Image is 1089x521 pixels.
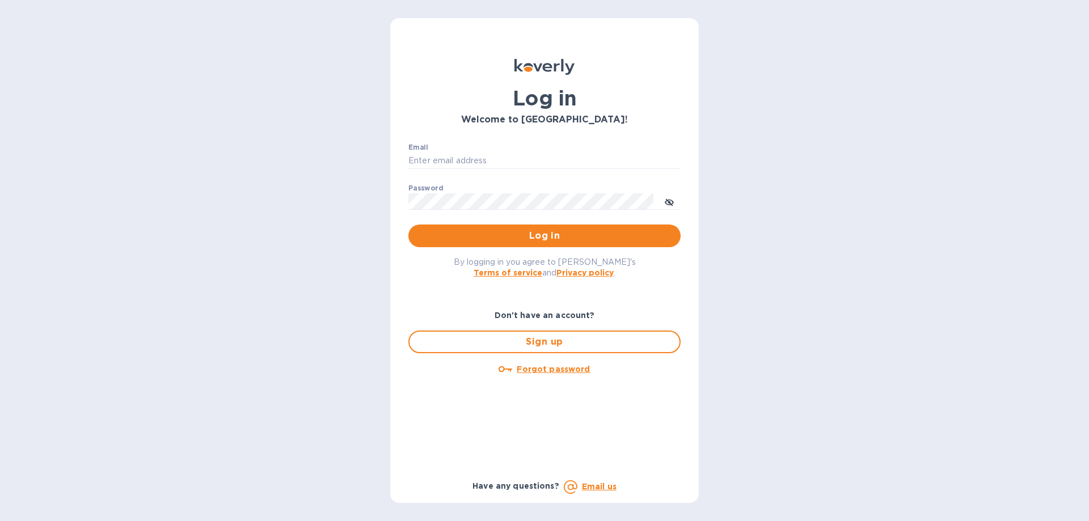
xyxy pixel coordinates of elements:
[419,335,670,349] span: Sign up
[454,257,636,277] span: By logging in you agree to [PERSON_NAME]'s and .
[408,86,681,110] h1: Log in
[408,331,681,353] button: Sign up
[408,185,443,192] label: Password
[495,311,595,320] b: Don't have an account?
[408,144,428,151] label: Email
[472,481,559,490] b: Have any questions?
[556,268,614,277] a: Privacy policy
[408,115,681,125] h3: Welcome to [GEOGRAPHIC_DATA]!
[408,153,681,170] input: Enter email address
[474,268,542,277] a: Terms of service
[582,482,617,491] a: Email us
[417,229,672,243] span: Log in
[658,190,681,213] button: toggle password visibility
[517,365,590,374] u: Forgot password
[408,225,681,247] button: Log in
[514,59,575,75] img: Koverly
